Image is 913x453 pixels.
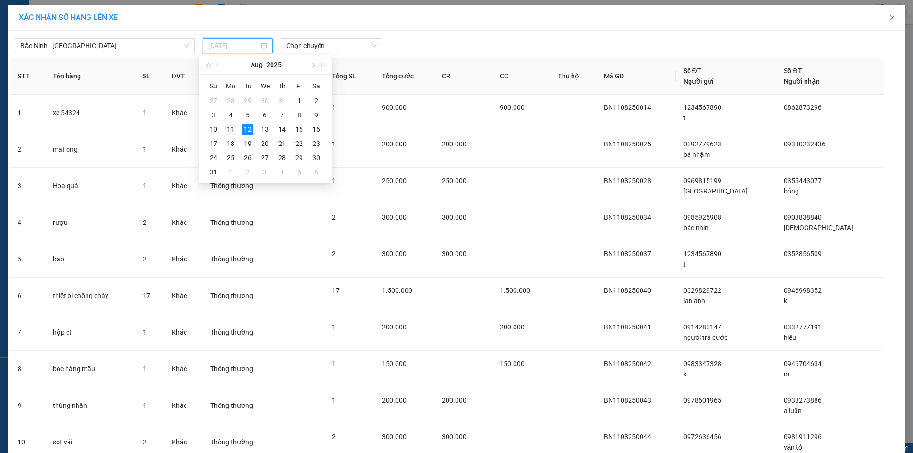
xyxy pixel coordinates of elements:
[242,138,253,149] div: 19
[242,109,253,121] div: 5
[45,95,135,131] td: xe 54324
[256,136,273,151] td: 2025-08-20
[311,138,322,149] div: 23
[442,250,466,258] span: 300.000
[500,287,530,294] span: 1.500.000
[604,323,651,331] span: BN1108250041
[683,140,721,148] span: 0392779623
[308,136,325,151] td: 2025-08-23
[203,168,276,204] td: Thông thường
[382,213,407,221] span: 300.000
[45,278,135,314] td: thiết bị chống cháy
[242,124,253,135] div: 12
[10,168,45,204] td: 3
[879,5,905,31] button: Close
[203,204,276,241] td: Thông thường
[273,94,291,108] td: 2025-07-31
[311,109,322,121] div: 9
[683,433,721,441] span: 0972636456
[604,287,651,294] span: BN1108250040
[10,351,45,387] td: 8
[239,151,256,165] td: 2025-08-26
[784,187,799,195] span: bông
[382,433,407,441] span: 300.000
[222,151,239,165] td: 2025-08-25
[308,122,325,136] td: 2025-08-16
[604,360,651,367] span: BN1108250042
[143,219,146,226] span: 2
[596,58,675,95] th: Mã GD
[225,152,236,164] div: 25
[382,104,407,111] span: 900.000
[273,136,291,151] td: 2025-08-21
[273,165,291,179] td: 2025-09-04
[45,131,135,168] td: mat ong
[45,204,135,241] td: rượu
[203,314,276,351] td: Thông thường
[382,250,407,258] span: 300.000
[382,177,407,184] span: 250.000
[203,278,276,314] td: Thông thường
[164,241,203,278] td: Khác
[164,58,203,95] th: ĐVT
[784,334,796,341] span: hiếu
[251,55,262,74] button: Aug
[10,314,45,351] td: 7
[683,260,686,268] span: t
[492,58,550,95] th: CC
[256,122,273,136] td: 2025-08-13
[276,152,288,164] div: 28
[205,94,222,108] td: 2025-07-27
[256,108,273,122] td: 2025-08-06
[10,241,45,278] td: 5
[683,151,710,158] span: bà nhậm
[500,104,524,111] span: 900.000
[683,297,705,305] span: lan anh
[784,67,802,75] span: Số ĐT
[222,94,239,108] td: 2025-07-28
[164,168,203,204] td: Khác
[164,95,203,131] td: Khác
[291,122,308,136] td: 2025-08-15
[311,166,322,178] div: 6
[332,104,336,111] span: 1
[10,278,45,314] td: 6
[442,177,466,184] span: 250.000
[222,78,239,94] th: Mo
[225,95,236,106] div: 28
[225,138,236,149] div: 18
[143,145,146,153] span: 1
[242,95,253,106] div: 29
[604,104,651,111] span: BN1108250014
[293,124,305,135] div: 15
[308,78,325,94] th: Sa
[604,433,651,441] span: BN1108250044
[308,165,325,179] td: 2025-09-06
[308,151,325,165] td: 2025-08-30
[45,351,135,387] td: bọc hàng mẫu
[20,39,189,53] span: Bắc Ninh - Hồ Chí Minh
[10,387,45,424] td: 9
[143,365,146,373] span: 1
[225,166,236,178] div: 1
[683,187,748,195] span: [GEOGRAPHIC_DATA]
[208,138,219,149] div: 17
[273,108,291,122] td: 2025-08-07
[784,407,802,414] span: a luân
[205,151,222,165] td: 2025-08-24
[784,370,789,378] span: m
[784,77,820,85] span: Người nhận
[256,94,273,108] td: 2025-07-30
[291,94,308,108] td: 2025-08-01
[311,152,322,164] div: 30
[225,109,236,121] div: 4
[500,323,524,331] span: 200.000
[45,58,135,95] th: Tên hàng
[222,136,239,151] td: 2025-08-18
[256,78,273,94] th: We
[208,166,219,178] div: 31
[683,250,721,258] span: 1234567890
[550,58,597,95] th: Thu hộ
[239,108,256,122] td: 2025-08-05
[332,213,336,221] span: 2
